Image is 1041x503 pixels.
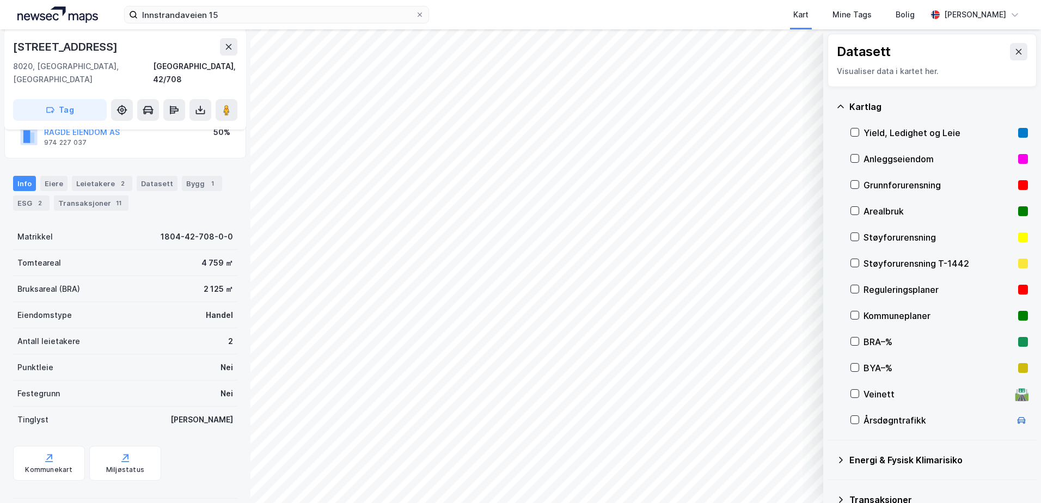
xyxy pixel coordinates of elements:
[207,178,218,189] div: 1
[849,453,1028,467] div: Energi & Fysisk Klimarisiko
[17,413,48,426] div: Tinglyst
[206,309,233,322] div: Handel
[17,387,60,400] div: Festegrunn
[40,176,68,191] div: Eiere
[182,176,222,191] div: Bygg
[17,335,80,348] div: Antall leietakere
[864,414,1011,427] div: Årsdøgntrafikk
[201,256,233,269] div: 4 759 ㎡
[1014,387,1029,401] div: 🛣️
[25,465,72,474] div: Kommunekart
[137,176,177,191] div: Datasett
[13,60,153,86] div: 8020, [GEOGRAPHIC_DATA], [GEOGRAPHIC_DATA]
[17,256,61,269] div: Tomteareal
[13,195,50,211] div: ESG
[864,179,1014,192] div: Grunnforurensning
[864,309,1014,322] div: Kommuneplaner
[864,361,1014,375] div: BYA–%
[864,283,1014,296] div: Reguleringsplaner
[837,65,1027,78] div: Visualiser data i kartet her.
[864,152,1014,165] div: Anleggseiendom
[17,309,72,322] div: Eiendomstype
[117,178,128,189] div: 2
[864,257,1014,270] div: Støyforurensning T-1442
[864,126,1014,139] div: Yield, Ledighet og Leie
[17,283,80,296] div: Bruksareal (BRA)
[864,231,1014,244] div: Støyforurensning
[54,195,128,211] div: Transaksjoner
[864,335,1014,348] div: BRA–%
[204,283,233,296] div: 2 125 ㎡
[44,138,87,147] div: 974 227 037
[832,8,872,21] div: Mine Tags
[793,8,809,21] div: Kart
[837,43,891,60] div: Datasett
[221,361,233,374] div: Nei
[170,413,233,426] div: [PERSON_NAME]
[864,388,1011,401] div: Veinett
[17,7,98,23] img: logo.a4113a55bc3d86da70a041830d287a7e.svg
[138,7,415,23] input: Søk på adresse, matrikkel, gårdeiere, leietakere eller personer
[987,451,1041,503] div: Kontrollprogram for chat
[13,99,107,121] button: Tag
[849,100,1028,113] div: Kartlag
[221,387,233,400] div: Nei
[106,465,144,474] div: Miljøstatus
[34,198,45,208] div: 2
[161,230,233,243] div: 1804-42-708-0-0
[17,361,53,374] div: Punktleie
[13,38,120,56] div: [STREET_ADDRESS]
[13,176,36,191] div: Info
[113,198,124,208] div: 11
[72,176,132,191] div: Leietakere
[864,205,1014,218] div: Arealbruk
[17,230,53,243] div: Matrikkel
[228,335,233,348] div: 2
[213,126,230,139] div: 50%
[896,8,915,21] div: Bolig
[153,60,237,86] div: [GEOGRAPHIC_DATA], 42/708
[987,451,1041,503] iframe: Chat Widget
[944,8,1006,21] div: [PERSON_NAME]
